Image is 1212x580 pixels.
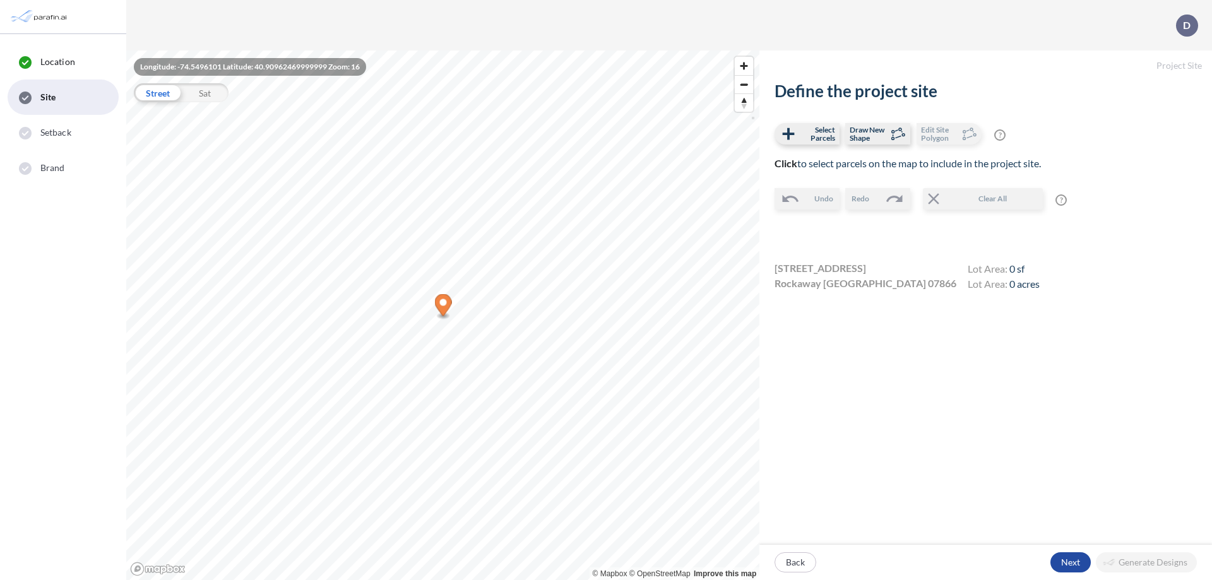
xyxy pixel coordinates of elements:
[694,569,756,578] a: Improve this map
[126,50,759,580] canvas: Map
[786,556,805,569] p: Back
[40,56,75,68] span: Location
[775,157,1041,169] span: to select parcels on the map to include in the project site.
[968,263,1040,278] h4: Lot Area:
[735,75,753,93] button: Zoom out
[40,162,65,174] span: Brand
[775,276,956,291] span: Rockaway [GEOGRAPHIC_DATA] 07866
[775,188,840,210] button: Undo
[735,76,753,93] span: Zoom out
[814,193,833,204] span: Undo
[181,83,229,102] div: Sat
[923,188,1043,210] button: Clear All
[775,81,1197,101] h2: Define the project site
[130,562,186,576] a: Mapbox homepage
[759,50,1212,81] h5: Project Site
[1009,263,1025,275] span: 0 sf
[735,94,753,112] span: Reset bearing to north
[735,57,753,75] button: Zoom in
[1009,278,1040,290] span: 0 acres
[994,129,1006,141] span: ?
[40,91,56,104] span: Site
[735,93,753,112] button: Reset bearing to north
[435,294,452,320] div: Map marker
[134,83,181,102] div: Street
[921,126,958,142] span: Edit Site Polygon
[798,126,835,142] span: Select Parcels
[40,126,71,139] span: Setback
[629,569,691,578] a: OpenStreetMap
[845,188,910,210] button: Redo
[593,569,627,578] a: Mapbox
[9,5,71,28] img: Parafin
[968,278,1040,293] h4: Lot Area:
[775,552,816,572] button: Back
[134,58,366,76] div: Longitude: -74.5496101 Latitude: 40.90962469999999 Zoom: 16
[1050,552,1091,572] button: Next
[943,193,1042,204] span: Clear All
[1055,194,1067,206] span: ?
[1061,556,1080,569] p: Next
[850,126,887,142] span: Draw New Shape
[1183,20,1191,31] p: D
[775,157,797,169] b: Click
[775,261,866,276] span: [STREET_ADDRESS]
[852,193,869,204] span: Redo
